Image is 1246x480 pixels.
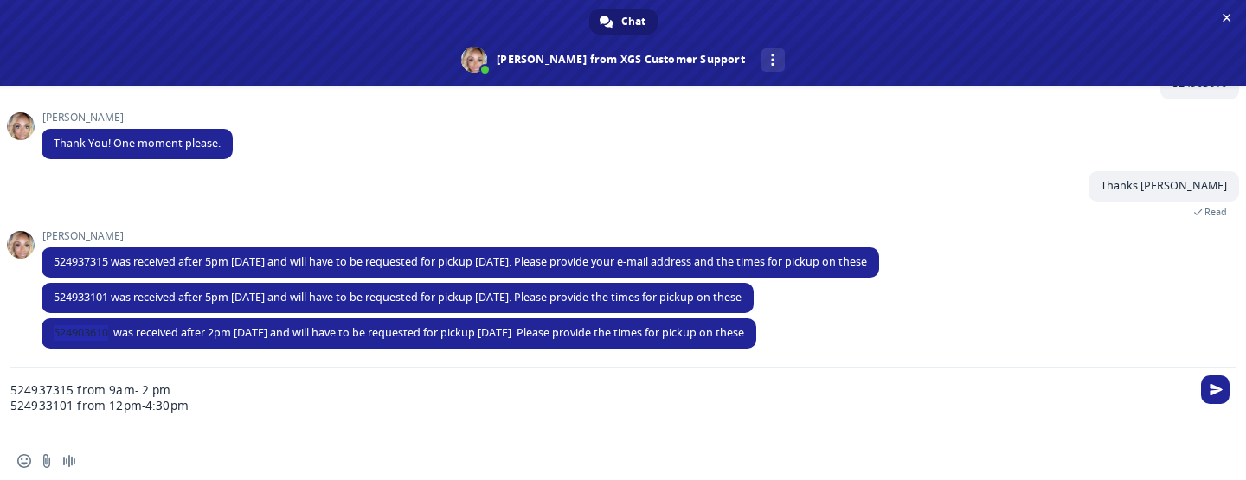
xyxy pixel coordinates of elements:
span: Send [1201,375,1230,404]
span: 524937315 was received after 5pm [DATE] and will have to be requested for pickup [DATE]. Please p... [54,254,867,269]
span: Insert an emoji [17,454,31,468]
span: Send a file [40,454,54,468]
span: 524903610 was received after 2pm [DATE] and will have to be requested for pickup [DATE]. Please p... [54,325,744,340]
a: Chat [589,9,658,35]
textarea: Compose your message... [10,368,1194,442]
span: 524933101 was received after 5pm [DATE] and will have to be requested for pickup [DATE]. Please p... [54,290,742,304]
span: Chat [621,9,645,35]
span: [PERSON_NAME] [42,230,879,242]
span: Close chat [1217,9,1236,27]
span: Read [1204,206,1227,218]
span: [PERSON_NAME] [42,112,233,124]
span: Thank You! One moment please. [54,136,221,150]
span: Audio message [62,454,76,468]
span: Thanks [PERSON_NAME] [1101,178,1227,193]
